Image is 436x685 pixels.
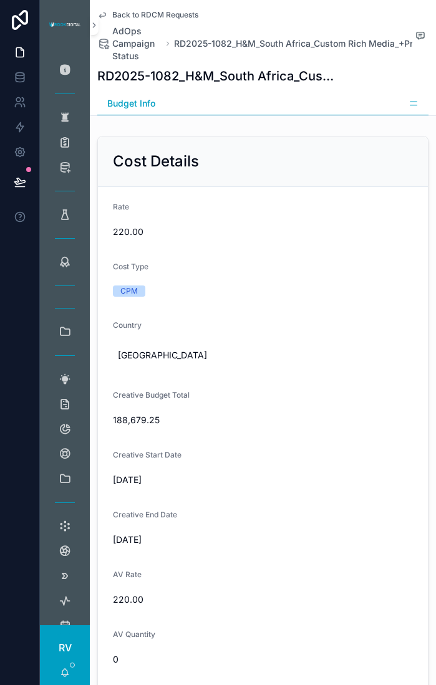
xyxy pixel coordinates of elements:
[97,25,162,62] a: AdOps Campaign Status
[112,25,162,62] span: AdOps Campaign Status
[113,226,413,238] span: 220.00
[113,320,142,330] span: Country
[107,97,155,110] span: Budget Info
[113,474,413,486] span: [DATE]
[113,570,142,579] span: AV Rate
[97,10,198,20] a: Back to RDCM Requests
[113,534,413,546] span: [DATE]
[113,450,182,459] span: Creative Start Date
[113,414,413,426] span: 188,679.25
[97,67,335,85] h1: RD2025-1082_H&M_South Africa_Custom Rich Media_+Prox-Footfall_AUDeX One_1011 Spring_[DATE]-[DATE]
[113,593,413,606] span: 220.00
[120,285,138,297] div: CPM
[113,390,190,400] span: Creative Budget Total
[113,630,155,639] span: AV Quantity
[113,510,177,519] span: Creative End Date
[113,262,148,271] span: Cost Type
[174,37,422,50] a: RD2025-1082_H&M_South Africa_Custom Rich Media_+Prox-Footfall_AUDeX One_1011 Spring_[DATE]-[DATE]
[113,202,129,211] span: Rate
[113,653,413,666] span: 0
[59,640,72,655] span: RV
[40,50,90,625] div: scrollable content
[118,349,207,362] span: [GEOGRAPHIC_DATA]
[47,20,82,30] img: App logo
[112,10,198,20] span: Back to RDCM Requests
[113,151,199,171] h2: Cost Details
